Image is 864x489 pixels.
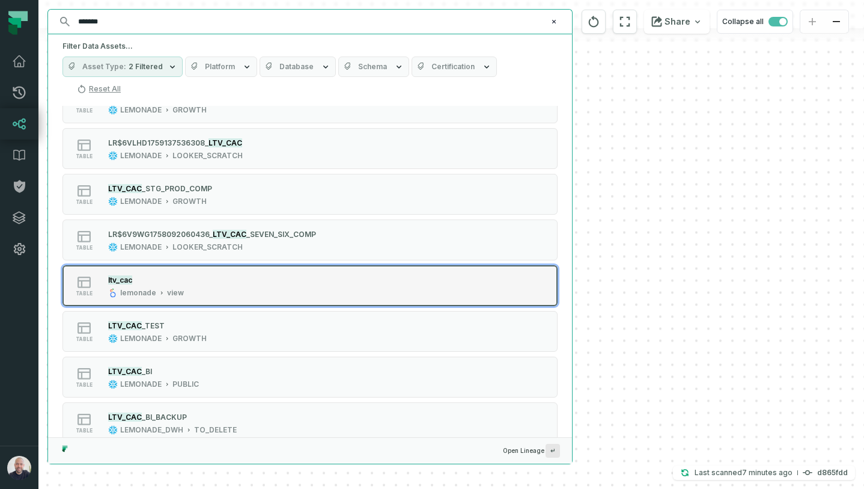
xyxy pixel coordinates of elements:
div: TO_DELETE [194,425,237,435]
div: LEMONADE [120,197,162,206]
span: LR$6VLHD17591375363 [108,138,195,147]
button: tableLEMONADEPUBLIC [62,357,558,398]
h5: Filter Data Assets... [62,42,558,51]
mark: LTV_CAC [108,321,142,330]
button: tablelemonadeview [62,265,558,306]
span: _BI_BACKUP [142,413,187,422]
button: Reset All [72,79,126,99]
span: table [76,382,93,388]
span: table [76,108,93,114]
button: tableLEMONADELOOKER_SCRATCH [62,220,558,260]
mark: LTV_CAC [108,367,142,376]
button: tableLEMONADEGROWTH [62,174,558,215]
div: LEMONADE [120,105,162,115]
div: GROWTH [172,197,207,206]
div: LEMONADE [120,151,162,161]
div: LOOKER_SCRATCH [172,151,243,161]
mark: LTV_CAC [213,230,246,239]
span: _BI [142,367,152,376]
button: Clear search query [548,16,560,28]
button: Last scanned[DATE] 10:18:57 PMd865fdd [673,466,855,480]
button: Asset Type2 Filtered [62,57,183,77]
span: table [76,336,93,342]
button: zoom out [824,10,848,34]
span: 36_ [200,230,213,239]
div: GROWTH [172,105,207,115]
span: Platform [205,62,235,72]
div: LEMONADE [120,242,162,252]
mark: LTV_CAC [108,413,142,422]
span: Database [279,62,314,72]
span: table [76,291,93,297]
button: tableLEMONADEGROWTH [62,311,558,352]
div: view [167,288,184,298]
button: Share [644,10,710,34]
span: Press ↵ to add a new Data Asset to the graph [546,444,560,458]
span: LR$6V9WG17580920604 [108,230,200,239]
mark: LTV_CAC [108,184,142,193]
div: LEMONADE [120,380,162,389]
h4: d865fdd [817,469,848,476]
span: 2 Filtered [129,62,163,72]
button: Database [260,57,336,77]
span: _SEVEN_SIX_COMP [246,230,316,239]
button: tableLEMONADELOOKER_SCRATCH [62,128,558,169]
div: GROWTH [172,334,207,343]
span: table [76,245,93,251]
button: Certification [412,57,497,77]
button: Platform [185,57,257,77]
button: Schema [338,57,409,77]
div: lemonade [120,288,156,298]
span: Certification [431,62,475,72]
mark: LTV_CAC [208,138,242,147]
div: PUBLIC [172,380,199,389]
span: Open Lineage [503,444,560,458]
span: table [76,428,93,434]
button: Collapse all [717,10,793,34]
span: Schema [358,62,387,72]
img: avatar of Daniel Ochoa Bimblich [7,456,31,480]
relative-time: Sep 29, 2025, 10:18 PM GMT+3 [742,468,793,477]
mark: ltv_cac [108,275,132,284]
div: Suggestions [48,106,572,437]
div: LEMONADE_DWH [120,425,183,435]
div: LEMONADE [120,334,162,343]
span: _STG_PROD_COMP [142,184,212,193]
p: Last scanned [695,467,793,479]
span: table [76,153,93,159]
span: Asset Type [82,62,126,72]
span: _TEST [142,321,165,330]
span: 08_ [195,138,208,147]
span: table [76,199,93,205]
div: LOOKER_SCRATCH [172,242,243,252]
button: tableLEMONADE_DWHTO_DELETE [62,402,558,443]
